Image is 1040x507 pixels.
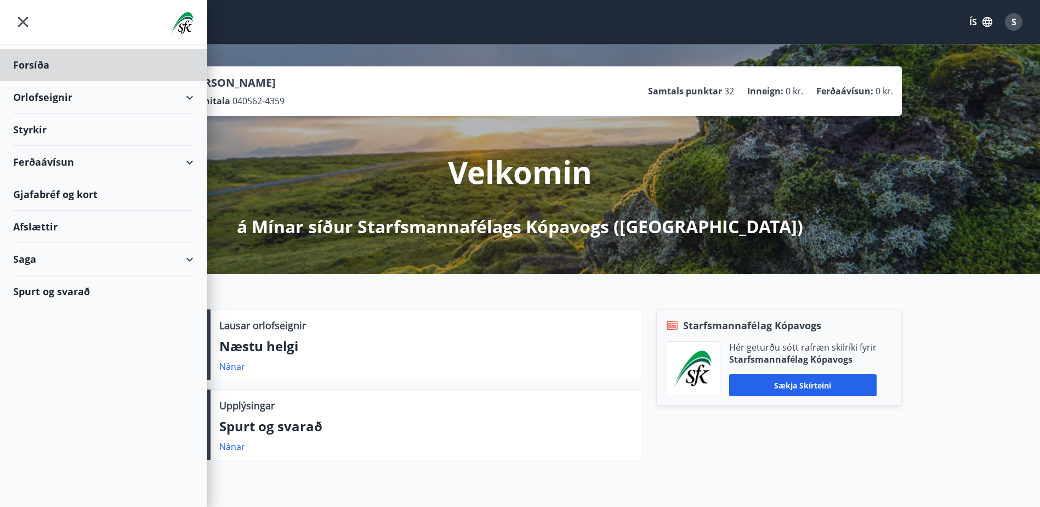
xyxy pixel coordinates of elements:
[1011,16,1016,28] span: S
[13,243,194,275] div: Saga
[724,85,734,97] span: 32
[683,318,821,333] span: Starfsmannafélag Kópavogs
[13,114,194,146] div: Styrkir
[876,85,893,97] span: 0 kr.
[237,215,803,239] p: á Mínar síður Starfsmannafélags Kópavogs ([GEOGRAPHIC_DATA])
[13,12,33,32] button: menu
[187,95,230,107] p: Kennitala
[219,398,275,413] p: Upplýsingar
[729,341,877,353] p: Hér geturðu sótt rafræn skilríki fyrir
[1001,9,1027,35] button: S
[232,95,285,107] span: 040562-4359
[963,12,998,32] button: ÍS
[816,85,873,97] p: Ferðaávísun :
[729,353,877,365] p: Starfsmannafélag Kópavogs
[729,374,877,396] button: Sækja skírteini
[648,85,722,97] p: Samtals punktar
[13,211,194,243] div: Afslættir
[219,417,634,436] p: Spurt og svarað
[219,441,245,453] a: Nánar
[13,275,194,307] div: Spurt og svarað
[219,337,634,356] p: Næstu helgi
[13,146,194,178] div: Ferðaávísun
[171,12,194,34] img: union_logo
[13,81,194,114] div: Orlofseignir
[674,351,712,387] img: x5MjQkxwhnYn6YREZUTEa9Q4KsBUeQdWGts9Dj4O.png
[786,85,803,97] span: 0 kr.
[187,75,285,91] p: [PERSON_NAME]
[747,85,783,97] p: Inneign :
[13,178,194,211] div: Gjafabréf og kort
[13,49,194,81] div: Forsíða
[219,318,306,333] p: Lausar orlofseignir
[448,151,592,193] p: Velkomin
[219,360,245,373] a: Nánar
